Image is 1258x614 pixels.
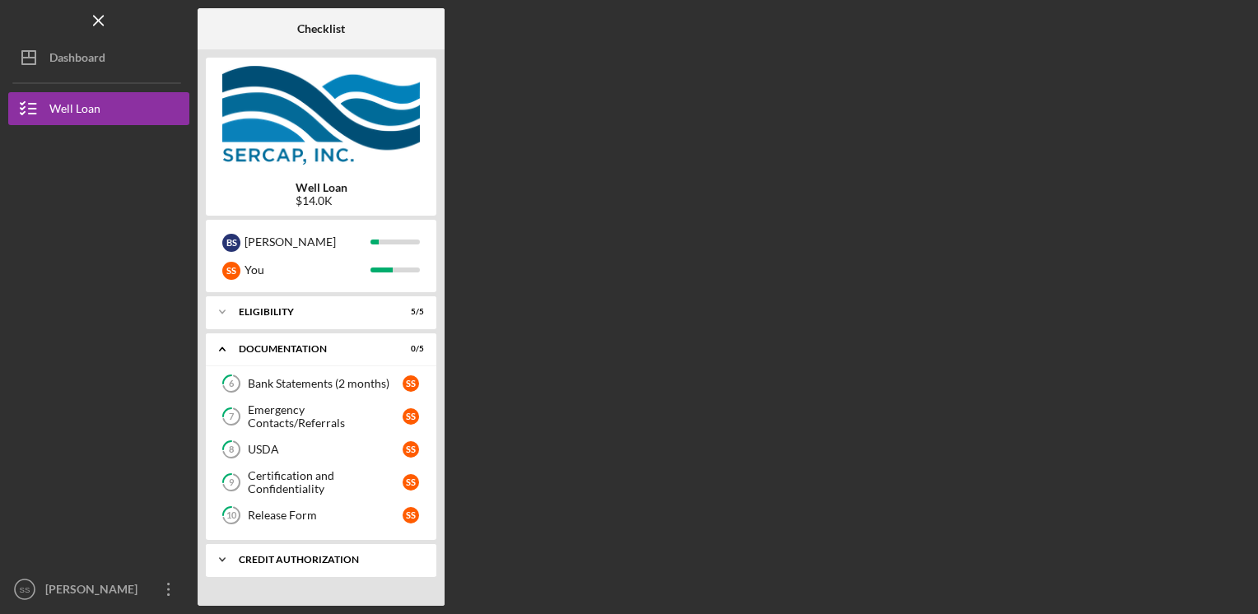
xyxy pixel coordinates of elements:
div: S S [403,375,419,392]
tspan: 6 [229,379,235,389]
div: Dashboard [49,41,105,78]
div: S S [403,474,419,491]
a: 7Emergency Contacts/ReferralsSS [214,400,428,433]
div: Certification and Confidentiality [248,469,403,495]
div: Well Loan [49,92,100,129]
b: Well Loan [296,181,347,194]
div: [PERSON_NAME] [245,228,370,256]
a: 9Certification and ConfidentialitySS [214,466,428,499]
button: Dashboard [8,41,189,74]
tspan: 8 [229,444,234,455]
a: 10Release FormSS [214,499,428,532]
div: 5 / 5 [394,307,424,317]
div: Eligibility [239,307,383,317]
div: Emergency Contacts/Referrals [248,403,403,430]
tspan: 10 [226,510,237,521]
a: 6Bank Statements (2 months)SS [214,367,428,400]
div: S S [403,441,419,458]
div: USDA [248,443,403,456]
div: You [245,256,370,284]
div: S S [403,408,419,425]
img: Product logo [206,66,436,165]
b: Checklist [297,22,345,35]
button: Well Loan [8,92,189,125]
button: SS[PERSON_NAME] [8,573,189,606]
div: $14.0K [296,194,347,207]
tspan: 9 [229,477,235,488]
div: Documentation [239,344,383,354]
div: 0 / 5 [394,344,424,354]
div: Bank Statements (2 months) [248,377,403,390]
a: 8USDASS [214,433,428,466]
div: [PERSON_NAME] [41,573,148,610]
div: S S [403,507,419,523]
div: B S [222,234,240,252]
tspan: 7 [229,412,235,422]
div: CREDIT AUTHORIZATION [239,555,416,565]
text: SS [20,585,30,594]
div: S S [222,262,240,280]
div: Release Form [248,509,403,522]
